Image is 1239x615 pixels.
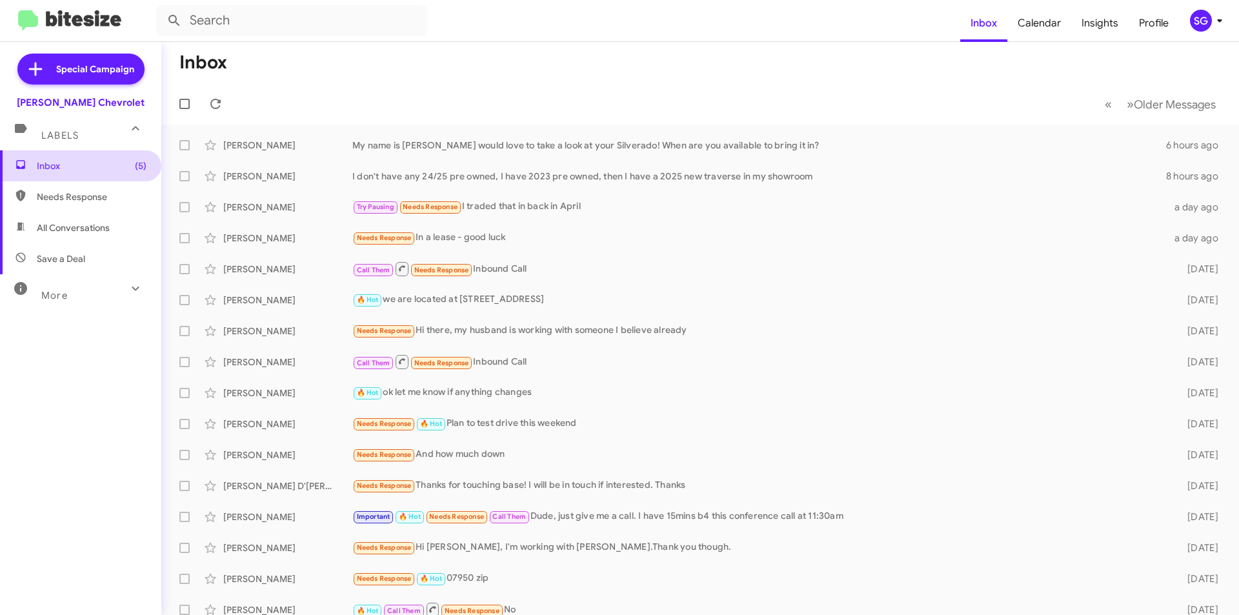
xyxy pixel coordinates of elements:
[1105,96,1112,112] span: «
[1167,294,1229,307] div: [DATE]
[357,574,412,583] span: Needs Response
[352,139,1166,152] div: My name is [PERSON_NAME] would love to take a look at your Silverado! When are you available to b...
[17,96,145,109] div: [PERSON_NAME] Chevrolet
[357,388,379,397] span: 🔥 Hot
[357,203,394,211] span: Try Pausing
[223,418,352,430] div: [PERSON_NAME]
[1167,201,1229,214] div: a day ago
[1127,96,1134,112] span: »
[1134,97,1216,112] span: Older Messages
[352,447,1167,462] div: And how much down
[223,170,352,183] div: [PERSON_NAME]
[41,130,79,141] span: Labels
[37,190,146,203] span: Needs Response
[1071,5,1129,42] a: Insights
[352,509,1167,524] div: Dude, just give me a call. I have 15mins b4 this conference call at 11:30am
[223,232,352,245] div: [PERSON_NAME]
[445,607,499,615] span: Needs Response
[1167,510,1229,523] div: [DATE]
[223,139,352,152] div: [PERSON_NAME]
[1167,356,1229,368] div: [DATE]
[41,290,68,301] span: More
[17,54,145,85] a: Special Campaign
[352,261,1167,277] div: Inbound Call
[1119,91,1224,117] button: Next
[223,479,352,492] div: [PERSON_NAME] D'[PERSON_NAME]
[357,481,412,490] span: Needs Response
[1167,263,1229,276] div: [DATE]
[352,571,1167,586] div: 07950 zip
[387,607,421,615] span: Call Them
[223,449,352,461] div: [PERSON_NAME]
[56,63,134,76] span: Special Campaign
[357,266,390,274] span: Call Them
[357,234,412,242] span: Needs Response
[960,5,1007,42] a: Inbox
[357,296,379,304] span: 🔥 Hot
[357,607,379,615] span: 🔥 Hot
[429,512,484,521] span: Needs Response
[1167,387,1229,399] div: [DATE]
[352,478,1167,493] div: Thanks for touching base! I will be in touch if interested. Thanks
[352,540,1167,555] div: Hi [PERSON_NAME], I'm working with [PERSON_NAME].Thank you though.
[414,359,469,367] span: Needs Response
[156,5,427,36] input: Search
[37,159,146,172] span: Inbox
[37,221,110,234] span: All Conversations
[223,201,352,214] div: [PERSON_NAME]
[1167,572,1229,585] div: [DATE]
[135,159,146,172] span: (5)
[414,266,469,274] span: Needs Response
[403,203,458,211] span: Needs Response
[357,543,412,552] span: Needs Response
[352,292,1167,307] div: we are located at [STREET_ADDRESS]
[1167,449,1229,461] div: [DATE]
[223,263,352,276] div: [PERSON_NAME]
[352,416,1167,431] div: Plan to test drive this weekend
[1167,232,1229,245] div: a day ago
[352,323,1167,338] div: Hi there, my husband is working with someone I believe already
[223,572,352,585] div: [PERSON_NAME]
[357,359,390,367] span: Call Them
[357,512,390,521] span: Important
[1167,325,1229,338] div: [DATE]
[352,199,1167,214] div: I traded that in back in April
[357,450,412,459] span: Needs Response
[179,52,227,73] h1: Inbox
[223,541,352,554] div: [PERSON_NAME]
[399,512,421,521] span: 🔥 Hot
[223,356,352,368] div: [PERSON_NAME]
[1167,541,1229,554] div: [DATE]
[352,230,1167,245] div: In a lease - good luck
[223,294,352,307] div: [PERSON_NAME]
[1166,139,1229,152] div: 6 hours ago
[1007,5,1071,42] a: Calendar
[223,510,352,523] div: [PERSON_NAME]
[223,387,352,399] div: [PERSON_NAME]
[357,419,412,428] span: Needs Response
[37,252,85,265] span: Save a Deal
[1179,10,1225,32] button: SG
[420,419,442,428] span: 🔥 Hot
[1190,10,1212,32] div: SG
[492,512,526,521] span: Call Them
[352,354,1167,370] div: Inbound Call
[1167,479,1229,492] div: [DATE]
[357,327,412,335] span: Needs Response
[1167,418,1229,430] div: [DATE]
[1098,91,1224,117] nav: Page navigation example
[1097,91,1120,117] button: Previous
[352,170,1166,183] div: I don't have any 24/25 pre owned, I have 2023 pre owned, then I have a 2025 new traverse in my sh...
[352,385,1167,400] div: ok let me know if anything changes
[1166,170,1229,183] div: 8 hours ago
[1129,5,1179,42] a: Profile
[223,325,352,338] div: [PERSON_NAME]
[420,574,442,583] span: 🔥 Hot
